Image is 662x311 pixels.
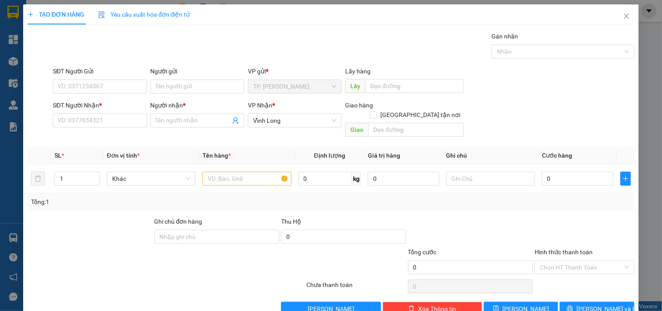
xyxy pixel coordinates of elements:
[408,249,437,256] span: Tổng cước
[281,218,301,225] span: Thu Hộ
[154,230,280,244] input: Ghi chú đơn hàng
[368,152,400,159] span: Giá trị hàng
[621,175,631,182] span: plus
[53,66,147,76] div: SĐT Người Gửi
[27,11,84,18] span: TẠO ĐƠN HÀNG
[202,152,231,159] span: Tên hàng
[346,102,374,109] span: Giao hàng
[614,4,639,29] button: Close
[346,68,371,75] span: Lấy hàng
[151,66,244,76] div: Người gửi
[31,172,45,186] button: delete
[621,172,631,186] button: plus
[232,117,239,124] span: user-add
[98,11,190,18] span: Yêu cầu xuất hóa đơn điện tử
[253,114,336,127] span: Vĩnh Long
[366,79,464,93] input: Dọc đường
[98,11,105,18] img: icon
[202,172,291,186] input: VD: Bàn, Ghế
[27,11,34,17] span: plus
[107,152,140,159] span: Đơn vị tính
[253,80,336,93] span: TP. Hồ Chí Minh
[248,102,272,109] span: VP Nhận
[492,33,518,40] label: Gán nhãn
[377,110,464,120] span: [GEOGRAPHIC_DATA] tận nơi
[314,152,345,159] span: Định lượng
[535,249,593,256] label: Hình thức thanh toán
[368,172,439,186] input: 0
[443,147,539,164] th: Ghi chú
[446,172,535,186] input: Ghi Chú
[369,123,464,137] input: Dọc đường
[305,280,407,295] div: Chưa thanh toán
[154,218,202,225] label: Ghi chú đơn hàng
[346,123,369,137] span: Giao
[53,100,147,110] div: SĐT Người Nhận
[55,152,62,159] span: SL
[346,79,366,93] span: Lấy
[542,152,572,159] span: Cước hàng
[623,13,630,20] span: close
[151,100,244,110] div: Người nhận
[248,66,342,76] div: VP gửi
[352,172,361,186] span: kg
[31,197,256,207] div: Tổng: 1
[112,172,190,185] span: Khác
